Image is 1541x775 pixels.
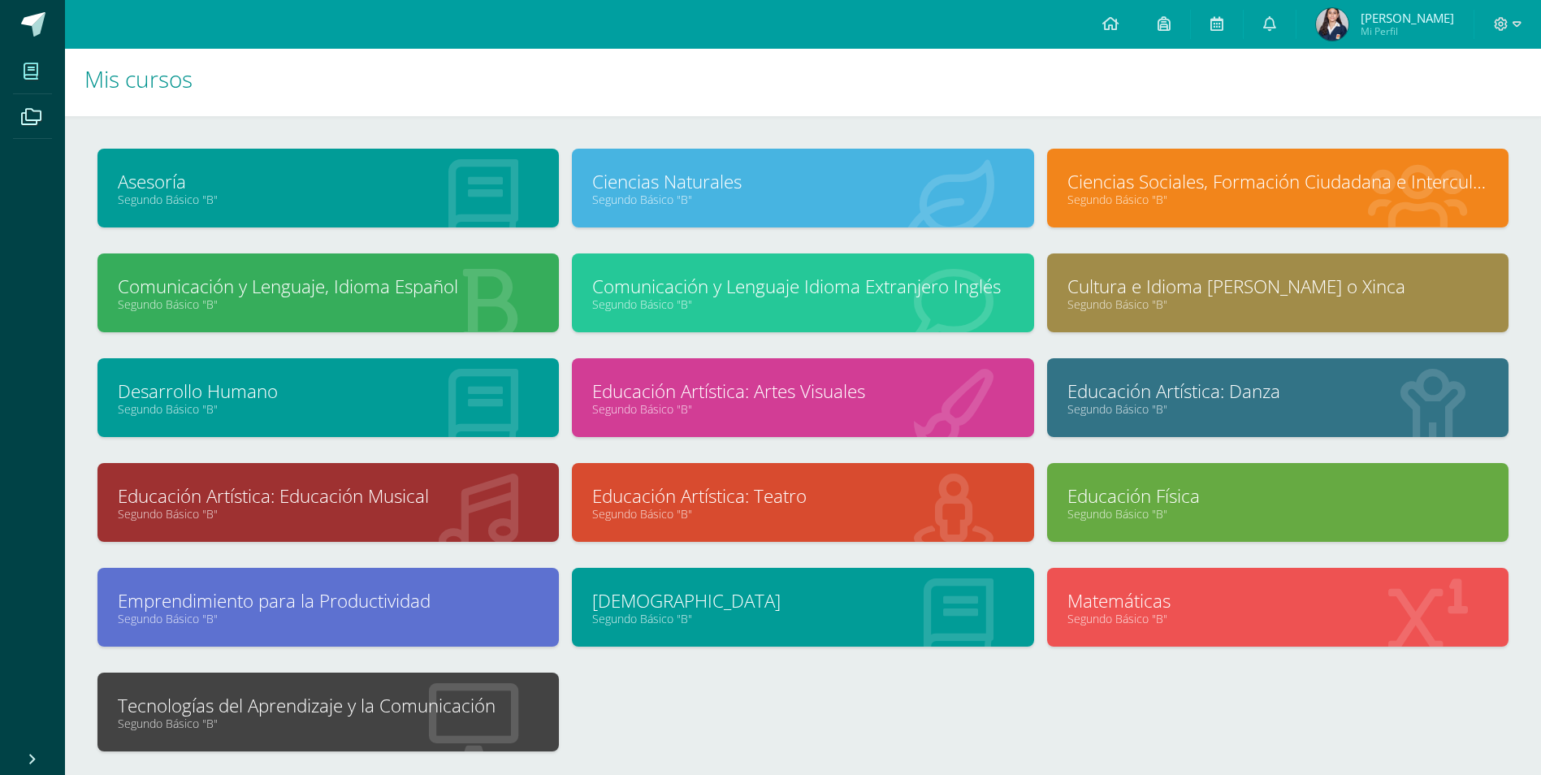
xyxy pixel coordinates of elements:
a: Segundo Básico "B" [1067,611,1488,626]
a: Tecnologías del Aprendizaje y la Comunicación [118,693,539,718]
a: Educación Artística: Teatro [592,483,1013,509]
a: Segundo Básico "B" [1067,192,1488,207]
a: Ciencias Sociales, Formación Ciudadana e Interculturalidad [1067,169,1488,194]
a: Educación Artística: Educación Musical [118,483,539,509]
a: Comunicación y Lenguaje, Idioma Español [118,274,539,299]
a: Segundo Básico "B" [592,611,1013,626]
a: Segundo Básico "B" [1067,506,1488,522]
a: Segundo Básico "B" [1067,297,1488,312]
a: Educación Artística: Danza [1067,379,1488,404]
a: Educación Física [1067,483,1488,509]
a: [DEMOGRAPHIC_DATA] [592,588,1013,613]
a: Educación Artística: Artes Visuales [592,379,1013,404]
a: Ciencias Naturales [592,169,1013,194]
a: Segundo Básico "B" [592,297,1013,312]
a: Segundo Básico "B" [118,611,539,626]
a: Asesoría [118,169,539,194]
img: 7da4ab1ad3b753756fdf92d97d48086b.png [1316,8,1348,41]
a: Segundo Básico "B" [118,297,539,312]
span: [PERSON_NAME] [1361,10,1454,26]
a: Cultura e Idioma [PERSON_NAME] o Xinca [1067,274,1488,299]
a: Segundo Básico "B" [592,506,1013,522]
a: Emprendimiento para la Productividad [118,588,539,613]
span: Mi Perfil [1361,24,1454,38]
a: Matemáticas [1067,588,1488,613]
a: Segundo Básico "B" [1067,401,1488,417]
a: Segundo Básico "B" [118,506,539,522]
span: Mis cursos [84,63,193,94]
a: Segundo Básico "B" [592,192,1013,207]
a: Segundo Básico "B" [118,192,539,207]
a: Segundo Básico "B" [118,716,539,731]
a: Segundo Básico "B" [592,401,1013,417]
a: Desarrollo Humano [118,379,539,404]
a: Segundo Básico "B" [118,401,539,417]
a: Comunicación y Lenguaje Idioma Extranjero Inglés [592,274,1013,299]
